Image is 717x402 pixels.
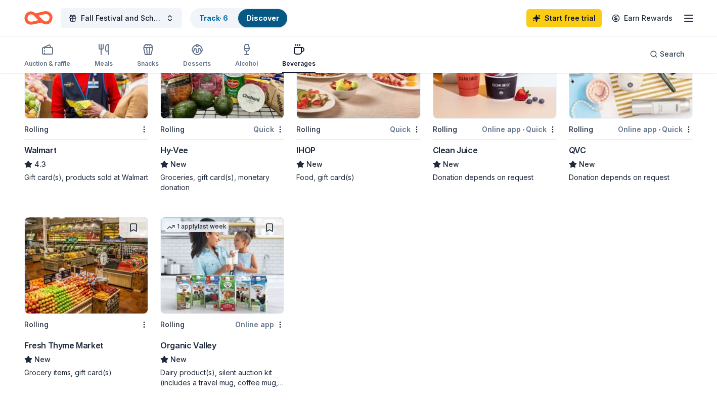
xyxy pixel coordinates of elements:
div: Rolling [24,319,49,331]
button: Beverages [282,39,316,73]
button: Fall Festival and School [DATE] [61,8,182,28]
div: Rolling [160,319,185,331]
img: Image for Organic Valley [161,217,284,314]
div: Grocery items, gift card(s) [24,368,148,378]
a: Start free trial [526,9,602,27]
div: Donation depends on request [433,172,557,183]
a: Image for IHOPRollingQuickIHOPNewFood, gift card(s) [296,22,420,183]
div: Fresh Thyme Market [24,339,103,351]
div: Clean Juice [433,144,478,156]
div: Alcohol [235,60,258,68]
span: New [34,353,51,366]
img: Image for Fresh Thyme Market [25,217,148,314]
div: Rolling [569,123,593,136]
button: Alcohol [235,39,258,73]
button: Search [642,44,693,64]
button: Auction & raffle [24,39,70,73]
button: Snacks [137,39,159,73]
span: Fall Festival and School [DATE] [81,12,162,24]
div: Groceries, gift card(s), monetary donation [160,172,284,193]
div: Desserts [183,60,211,68]
div: Dairy product(s), silent auction kit (includes a travel mug, coffee mug, freezer bag, umbrella, m... [160,368,284,388]
span: New [170,158,187,170]
span: • [522,125,524,133]
div: Online app Quick [618,123,693,136]
a: Image for Organic Valley1 applylast weekRollingOnline appOrganic ValleyNewDairy product(s), silen... [160,217,284,388]
div: 1 apply last week [165,221,229,232]
div: Auction & raffle [24,60,70,68]
a: Image for Hy-VeeRollingQuickHy-VeeNewGroceries, gift card(s), monetary donation [160,22,284,193]
div: Gift card(s), products sold at Walmart [24,172,148,183]
span: • [658,125,660,133]
div: Rolling [24,123,49,136]
div: Rolling [296,123,321,136]
a: Discover [246,14,279,22]
a: Image for QVC1 applylast weekRollingOnline app•QuickQVCNewDonation depends on request [569,22,693,183]
a: Image for Clean Juice3 applieslast weekRollingOnline app•QuickClean JuiceNewDonation depends on r... [433,22,557,183]
span: New [579,158,595,170]
div: Quick [390,123,421,136]
button: Track· 6Discover [190,8,288,28]
span: New [443,158,459,170]
a: Image for WalmartRollingWalmart4.3Gift card(s), products sold at Walmart [24,22,148,183]
div: IHOP [296,144,315,156]
div: Rolling [433,123,457,136]
div: Food, gift card(s) [296,172,420,183]
span: New [306,158,323,170]
span: 4.3 [34,158,46,170]
div: Meals [95,60,113,68]
button: Desserts [183,39,211,73]
button: Meals [95,39,113,73]
div: Snacks [137,60,159,68]
div: QVC [569,144,586,156]
div: Hy-Vee [160,144,188,156]
div: Walmart [24,144,56,156]
a: Home [24,6,53,30]
div: Online app Quick [482,123,557,136]
div: Quick [253,123,284,136]
a: Image for Fresh Thyme MarketRollingFresh Thyme MarketNewGrocery items, gift card(s) [24,217,148,378]
span: Search [660,48,685,60]
div: Rolling [160,123,185,136]
a: Track· 6 [199,14,228,22]
div: Beverages [282,60,316,68]
div: Donation depends on request [569,172,693,183]
span: New [170,353,187,366]
div: Organic Valley [160,339,216,351]
div: Online app [235,318,284,331]
a: Earn Rewards [606,9,679,27]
